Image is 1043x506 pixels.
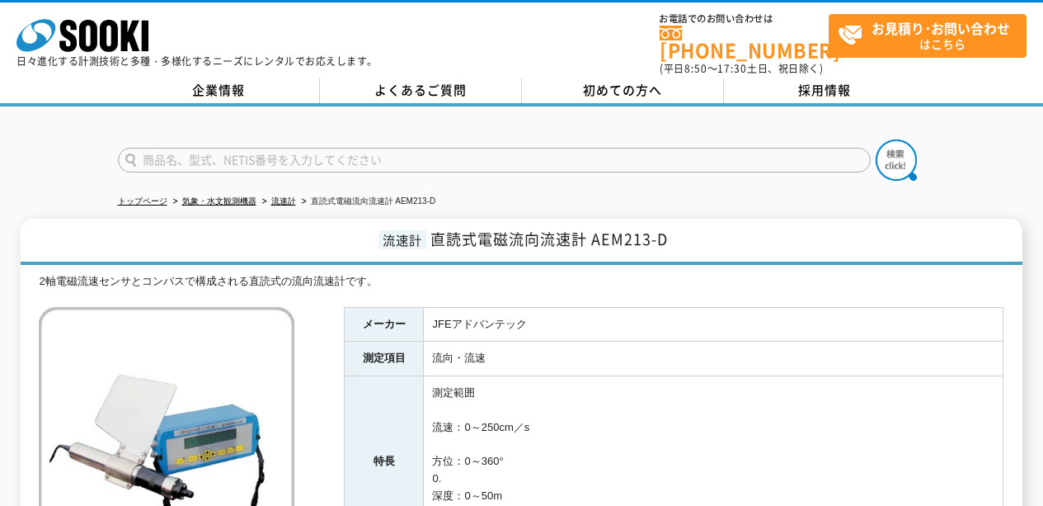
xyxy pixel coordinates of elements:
th: メーカー [345,307,424,342]
a: お見積り･お問い合わせはこちら [829,14,1027,58]
span: (平日 ～ 土日、祝日除く) [660,61,823,76]
div: 2軸電磁流速センサとコンパスで構成される直読式の流向流速計です。 [39,273,1003,291]
p: 日々進化する計測技術と多種・多様化するニーズにレンタルでお応えします。 [16,56,378,66]
a: 企業情報 [118,78,320,103]
td: 流向・流速 [424,342,1003,376]
a: [PHONE_NUMBER] [660,26,829,59]
span: 8:50 [684,61,707,76]
img: btn_search.png [876,140,917,181]
span: 初めての方へ [583,81,662,99]
span: はこちら [838,15,1026,56]
a: 気象・水文観測機器 [182,196,256,206]
span: お電話でのお問い合わせは [660,14,829,24]
td: JFEアドバンテック [424,307,1003,342]
strong: お見積り･お問い合わせ [872,18,1010,38]
span: 17:30 [717,61,747,76]
a: 採用情報 [724,78,926,103]
span: 流速計 [378,230,426,249]
a: 初めての方へ [522,78,724,103]
input: 商品名、型式、NETIS番号を入力してください [118,148,871,173]
a: よくあるご質問 [320,78,522,103]
li: 直読式電磁流向流速計 AEM213-D [298,193,436,210]
a: 流速計 [271,196,296,206]
th: 測定項目 [345,342,424,376]
span: 直読式電磁流向流速計 AEM213-D [430,228,668,250]
a: トップページ [118,196,167,206]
